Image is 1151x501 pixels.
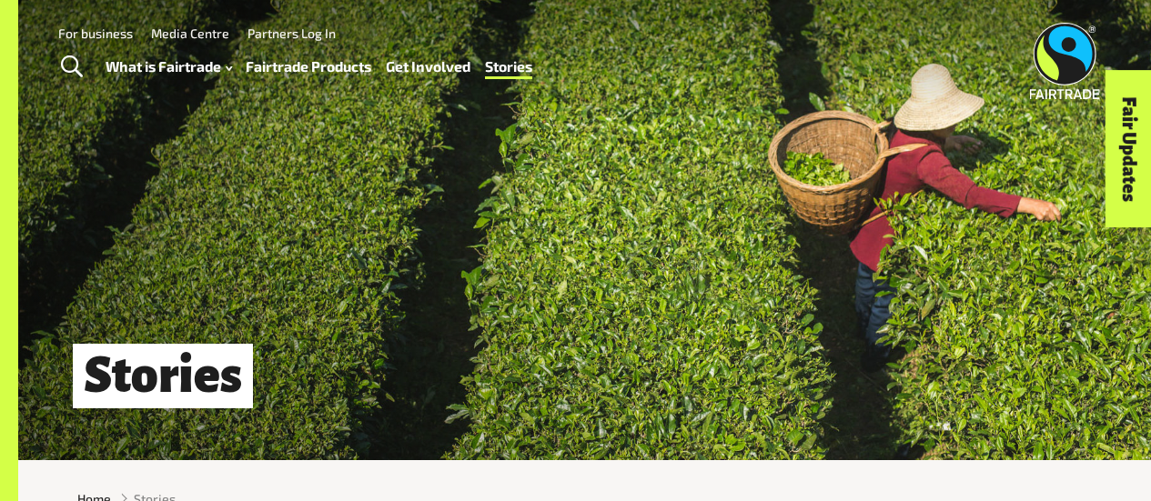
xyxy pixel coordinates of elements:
a: For business [58,25,133,41]
a: Fairtrade Products [246,54,371,79]
a: Toggle Search [49,45,94,90]
a: Partners Log In [247,25,336,41]
a: Get Involved [386,54,470,79]
a: Media Centre [151,25,229,41]
a: What is Fairtrade [106,54,232,79]
img: Fairtrade Australia New Zealand logo [1030,23,1100,99]
a: Stories [485,54,532,79]
h1: Stories [73,344,253,408]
